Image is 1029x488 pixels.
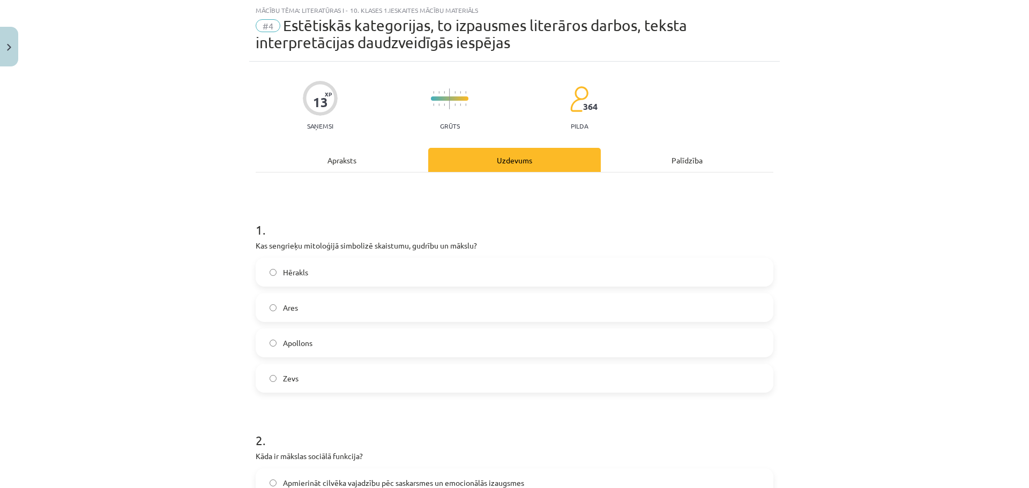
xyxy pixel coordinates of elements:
img: icon-short-line-57e1e144782c952c97e751825c79c345078a6d821885a25fce030b3d8c18986b.svg [438,103,439,106]
img: icon-close-lesson-0947bae3869378f0d4975bcd49f059093ad1ed9edebbc8119c70593378902aed.svg [7,44,11,51]
input: Ares [270,304,277,311]
div: Uzdevums [428,148,601,172]
div: 13 [313,95,328,110]
img: icon-short-line-57e1e144782c952c97e751825c79c345078a6d821885a25fce030b3d8c18986b.svg [438,91,439,94]
span: #4 [256,19,280,32]
input: Hērakls [270,269,277,276]
div: Mācību tēma: Literatūras i - 10. klases 1.ieskaites mācību materiāls [256,6,773,14]
span: Ares [283,302,298,313]
img: icon-short-line-57e1e144782c952c97e751825c79c345078a6d821885a25fce030b3d8c18986b.svg [444,91,445,94]
p: Saņemsi [303,122,338,130]
span: Zevs [283,373,299,384]
input: Zevs [270,375,277,382]
span: Hērakls [283,267,308,278]
span: 364 [583,102,598,111]
img: icon-short-line-57e1e144782c952c97e751825c79c345078a6d821885a25fce030b3d8c18986b.svg [433,91,434,94]
img: icon-short-line-57e1e144782c952c97e751825c79c345078a6d821885a25fce030b3d8c18986b.svg [465,103,466,106]
p: pilda [571,122,588,130]
img: icon-short-line-57e1e144782c952c97e751825c79c345078a6d821885a25fce030b3d8c18986b.svg [465,91,466,94]
input: Apollons [270,340,277,347]
span: Apollons [283,337,312,349]
img: icon-short-line-57e1e144782c952c97e751825c79c345078a6d821885a25fce030b3d8c18986b.svg [460,103,461,106]
div: Palīdzība [601,148,773,172]
img: icon-short-line-57e1e144782c952c97e751825c79c345078a6d821885a25fce030b3d8c18986b.svg [433,103,434,106]
span: Estētiskās kategorijas, to izpausmes literāros darbos, teksta interpretācijas daudzveidīgās iespējas [256,17,687,51]
h1: 1 . [256,204,773,237]
h1: 2 . [256,414,773,447]
p: Kas sengrieķu mitoloģijā simbolizē skaistumu, gudrību un mākslu? [256,240,773,251]
div: Apraksts [256,148,428,172]
img: icon-short-line-57e1e144782c952c97e751825c79c345078a6d821885a25fce030b3d8c18986b.svg [454,91,456,94]
img: icon-short-line-57e1e144782c952c97e751825c79c345078a6d821885a25fce030b3d8c18986b.svg [460,91,461,94]
img: students-c634bb4e5e11cddfef0936a35e636f08e4e9abd3cc4e673bd6f9a4125e45ecb1.svg [570,86,588,112]
p: Grūts [440,122,460,130]
img: icon-short-line-57e1e144782c952c97e751825c79c345078a6d821885a25fce030b3d8c18986b.svg [444,103,445,106]
p: Kāda ir mākslas sociālā funkcija? [256,451,773,462]
span: XP [325,91,332,97]
img: icon-long-line-d9ea69661e0d244f92f715978eff75569469978d946b2353a9bb055b3ed8787d.svg [449,88,450,109]
img: icon-short-line-57e1e144782c952c97e751825c79c345078a6d821885a25fce030b3d8c18986b.svg [454,103,456,106]
input: Apmierināt cilvēka vajadzību pēc saskarsmes un emocionālās izaugsmes [270,479,277,486]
